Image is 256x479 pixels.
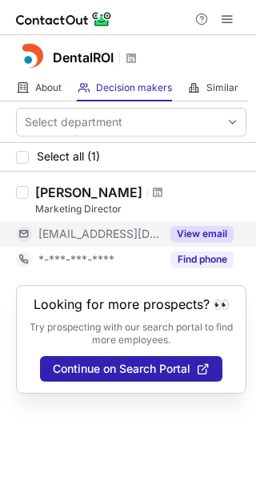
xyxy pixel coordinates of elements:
[37,150,100,163] span: Select all (1)
[38,227,161,241] span: [EMAIL_ADDRESS][DOMAIN_NAME]
[34,297,230,311] header: Looking for more prospects? 👀
[40,356,222,382] button: Continue on Search Portal
[96,81,172,94] span: Decision makers
[53,362,190,375] span: Continue on Search Portal
[16,10,112,29] img: ContactOut v5.3.10
[35,184,142,200] div: [PERSON_NAME]
[35,202,246,216] div: Marketing Director
[53,48,114,67] h1: DentalROI
[28,321,234,346] p: Try prospecting with our search portal to find more employees.
[16,39,48,71] img: c5640a02f4cd55a88eb528fbbbeae864
[170,226,234,242] button: Reveal Button
[25,114,122,130] div: Select department
[206,81,238,94] span: Similar
[35,81,62,94] span: About
[170,251,234,267] button: Reveal Button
